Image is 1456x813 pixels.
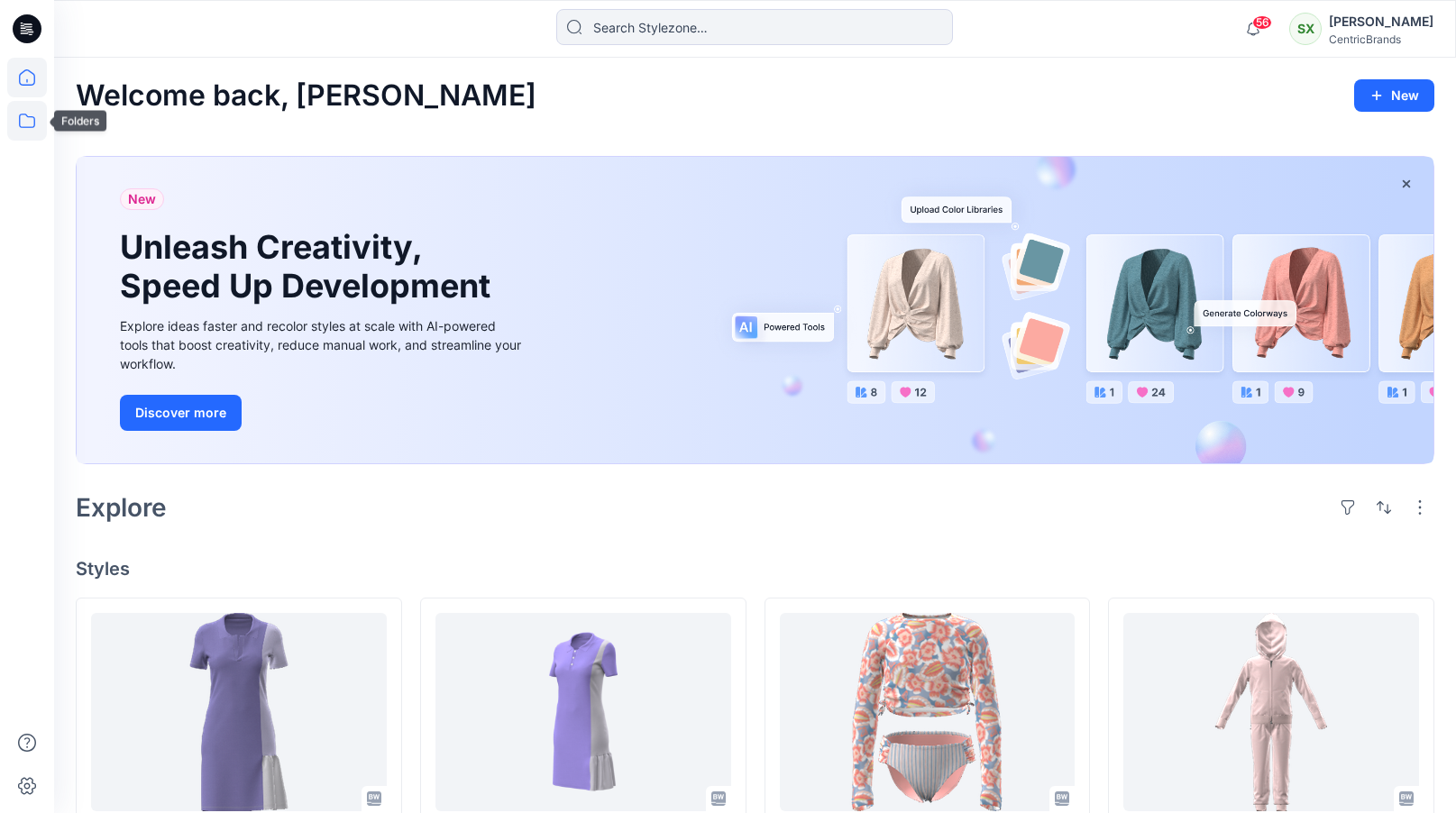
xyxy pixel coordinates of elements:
h2: Explore [76,493,167,522]
span: 56 [1252,15,1272,30]
div: [PERSON_NAME] [1329,11,1433,32]
span: New [128,188,156,210]
a: Polo shirt - change to dress FINISHED [435,613,731,811]
a: swim set [780,613,1076,811]
a: Discover more [120,395,526,431]
a: polo dress [91,613,387,811]
input: Search Stylezone… [556,9,953,45]
h1: Unleash Creativity, Speed Up Development [120,228,499,306]
h2: Welcome back, [PERSON_NAME] [76,79,536,113]
button: Discover more [120,395,242,431]
div: CentricBrands [1329,32,1433,46]
button: New [1354,79,1434,112]
div: SX [1289,13,1322,45]
h4: Styles [76,558,1434,580]
div: Explore ideas faster and recolor styles at scale with AI-powered tools that boost creativity, red... [120,316,526,373]
a: sports set [1123,613,1419,811]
